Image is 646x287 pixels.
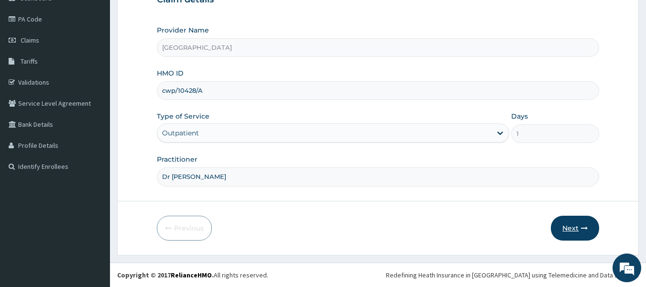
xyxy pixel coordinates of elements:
[21,36,39,44] span: Claims
[157,25,209,35] label: Provider Name
[157,216,212,241] button: Previous
[386,270,639,280] div: Redefining Heath Insurance in [GEOGRAPHIC_DATA] using Telemedicine and Data Science!
[171,271,212,279] a: RelianceHMO
[157,5,180,28] div: Minimize live chat window
[157,81,600,100] input: Enter HMO ID
[157,155,197,164] label: Practitioner
[5,188,182,221] textarea: Type your message and hit 'Enter'
[551,216,599,241] button: Next
[162,128,199,138] div: Outpatient
[55,84,132,180] span: We're online!
[157,111,209,121] label: Type of Service
[511,111,528,121] label: Days
[157,167,600,186] input: Enter Name
[18,48,39,72] img: d_794563401_company_1708531726252_794563401
[117,271,214,279] strong: Copyright © 2017 .
[21,57,38,66] span: Tariffs
[50,54,161,66] div: Chat with us now
[110,263,646,287] footer: All rights reserved.
[157,68,184,78] label: HMO ID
